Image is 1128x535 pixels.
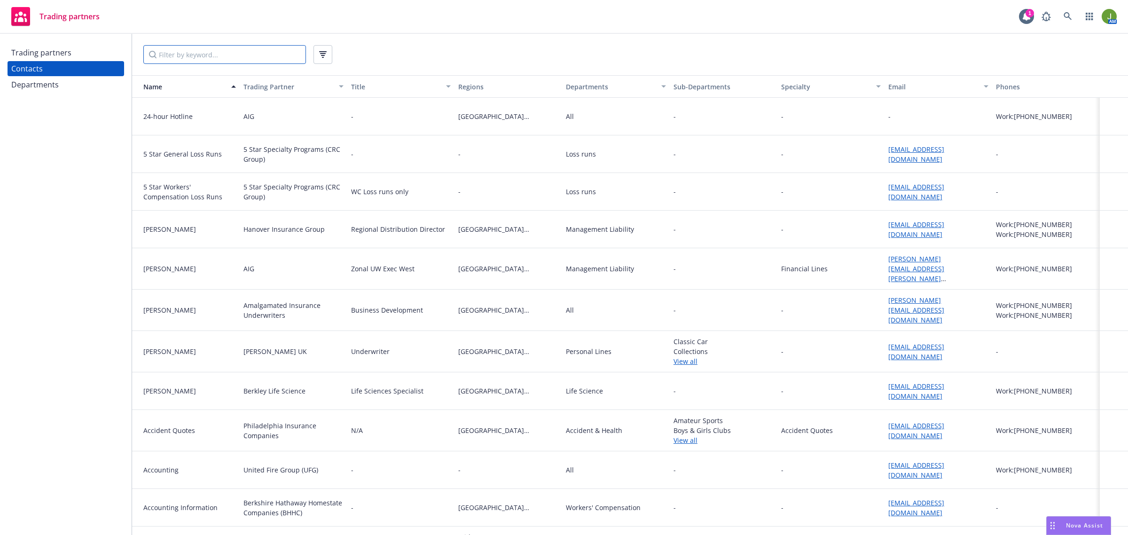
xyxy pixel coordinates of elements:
div: AIG [243,111,254,121]
button: Title [347,75,455,98]
span: - [674,264,676,274]
div: Trading partners [11,45,71,60]
div: - [996,346,998,356]
span: - [674,386,676,396]
div: - [996,149,998,159]
div: Hanover Insurance Group [243,224,325,234]
div: Work: [PHONE_NUMBER] [996,111,1096,121]
div: Name [136,82,226,92]
a: [EMAIL_ADDRESS][DOMAIN_NAME] [888,342,944,361]
div: [PERSON_NAME] UK [243,346,307,356]
a: Trading partners [8,3,103,30]
div: Accident Quotes [781,425,833,435]
div: All [566,305,574,315]
div: Email [888,82,978,92]
span: - [674,503,676,512]
a: Search [1058,7,1077,26]
div: Drag to move [1047,517,1058,535]
button: Sub-Departments [670,75,777,98]
span: - [458,149,558,159]
div: - [351,465,353,475]
a: Contacts [8,61,124,76]
div: Work: [PHONE_NUMBER] [996,465,1096,475]
div: Sub-Departments [674,82,774,92]
img: photo [1102,9,1117,24]
div: Loss runs [566,187,596,197]
div: - [781,386,783,396]
div: Workers' Compensation [566,503,641,512]
div: Management Liability [566,224,634,234]
span: Collections [674,346,774,356]
div: - [781,346,783,356]
span: Boys & Girls Clubs [674,425,774,435]
div: - [351,149,353,159]
div: All [566,111,574,121]
a: [EMAIL_ADDRESS][DOMAIN_NAME] [888,182,944,201]
button: Email [885,75,992,98]
input: Filter by keyword... [143,45,306,64]
div: Accounting Information [143,503,236,512]
div: Contacts [11,61,43,76]
div: - [351,503,353,512]
span: [GEOGRAPHIC_DATA][US_STATE] [458,346,558,356]
div: Specialty [781,82,871,92]
div: [PERSON_NAME] [143,386,236,396]
div: 5 Star Specialty Programs (CRC Group) [243,144,344,164]
div: - [781,149,783,159]
span: [GEOGRAPHIC_DATA][US_STATE] [458,264,558,274]
button: Regions [454,75,562,98]
div: Work: [PHONE_NUMBER] [996,229,1096,239]
a: [EMAIL_ADDRESS][DOMAIN_NAME] [888,220,944,239]
div: Amalgamated Insurance Underwriters [243,300,344,320]
a: View all [674,435,774,445]
div: Phones [996,82,1096,92]
span: Classic Car [674,337,774,346]
div: Work: [PHONE_NUMBER] [996,425,1096,435]
button: Nova Assist [1046,516,1111,535]
div: 24-hour Hotline [143,111,236,121]
div: Departments [11,77,59,92]
span: - [674,111,774,121]
div: Regions [458,82,558,92]
a: Trading partners [8,45,124,60]
div: Zonal UW Exec West [351,264,415,274]
div: Business Development [351,305,423,315]
div: Philadelphia Insurance Companies [243,421,344,441]
a: View all [674,356,774,366]
div: - [781,305,783,315]
div: Life Science [566,386,603,396]
div: - [996,503,998,512]
a: [EMAIL_ADDRESS][DOMAIN_NAME] [888,498,944,517]
div: All [566,465,574,475]
span: [GEOGRAPHIC_DATA][US_STATE] [458,305,558,315]
div: - [781,187,783,197]
div: Departments [566,82,656,92]
div: - [996,187,998,197]
div: United Fire Group (UFG) [243,465,318,475]
div: 5 Star Workers' Compensation Loss Runs [143,182,236,202]
span: Amateur Sports [674,416,774,425]
div: AIG [243,264,254,274]
div: - [781,503,783,512]
div: Loss runs [566,149,596,159]
button: Name [132,75,240,98]
a: [PERSON_NAME][EMAIL_ADDRESS][DOMAIN_NAME] [888,296,944,324]
span: - [458,465,558,475]
div: - [781,111,783,121]
div: Berkshire Hathaway Homestate Companies (BHHC) [243,498,344,518]
div: Trading Partner [243,82,333,92]
span: - [674,305,774,315]
a: Switch app [1080,7,1099,26]
span: - [674,224,676,234]
div: Financial Lines [781,264,828,274]
div: - [351,111,353,121]
div: Accident & Health [566,425,622,435]
a: [EMAIL_ADDRESS][DOMAIN_NAME] [888,421,944,440]
div: Life Sciences Specialist [351,386,423,396]
span: Nova Assist [1066,521,1103,529]
button: Specialty [777,75,885,98]
div: [PERSON_NAME] [143,346,236,356]
div: Management Liability [566,264,634,274]
div: N/A [351,425,363,435]
span: - [674,465,774,475]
